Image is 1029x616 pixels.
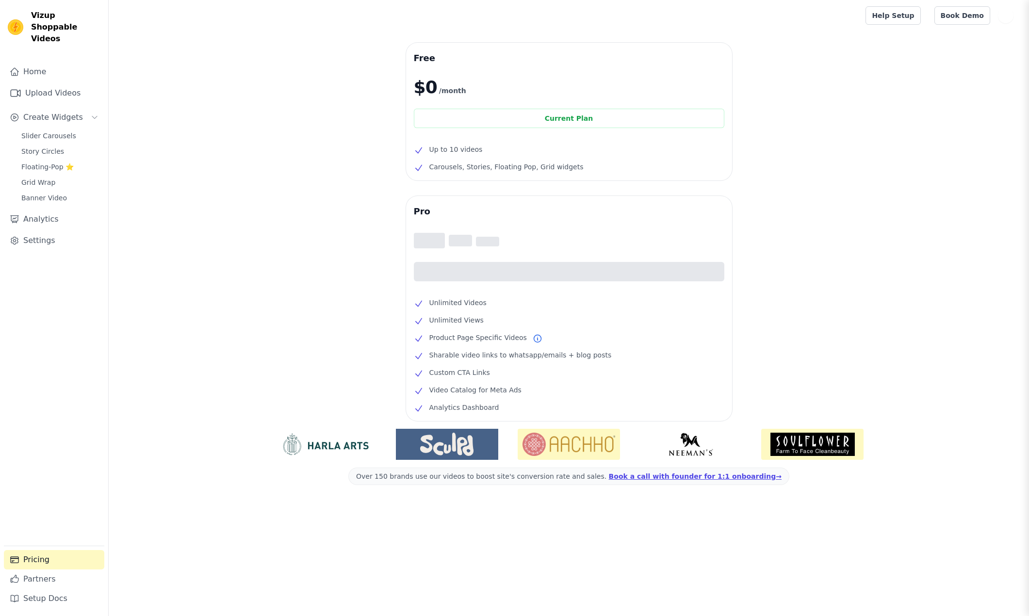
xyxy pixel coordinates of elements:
[4,589,104,608] a: Setup Docs
[21,193,67,203] span: Banner Video
[429,349,612,361] span: Sharable video links to whatsapp/emails + blog posts
[439,85,466,97] span: /month
[21,131,76,141] span: Slider Carousels
[429,332,527,343] span: Product Page Specific Videos
[414,109,724,128] div: Current Plan
[866,6,920,25] a: Help Setup
[4,569,104,589] a: Partners
[21,146,64,156] span: Story Circles
[429,161,584,173] span: Carousels, Stories, Floating Pop, Grid widgets
[274,433,376,456] img: HarlaArts
[414,384,724,396] li: Video Catalog for Meta Ads
[429,402,499,413] span: Analytics Dashboard
[429,314,484,326] span: Unlimited Views
[414,204,724,219] h3: Pro
[23,112,83,123] span: Create Widgets
[4,210,104,229] a: Analytics
[4,108,104,127] button: Create Widgets
[414,367,724,378] li: Custom CTA Links
[414,78,437,97] span: $0
[4,231,104,250] a: Settings
[16,145,104,158] a: Story Circles
[761,429,864,460] img: Soulflower
[4,550,104,569] a: Pricing
[609,472,782,480] a: Book a call with founder for 1:1 onboarding
[429,297,487,308] span: Unlimited Videos
[21,162,74,172] span: Floating-Pop ⭐
[8,19,23,35] img: Vizup
[31,10,100,45] span: Vizup Shoppable Videos
[16,129,104,143] a: Slider Carousels
[21,178,55,187] span: Grid Wrap
[16,176,104,189] a: Grid Wrap
[639,433,742,456] img: Neeman's
[414,50,724,66] h3: Free
[518,429,620,460] img: Aachho
[429,144,483,155] span: Up to 10 videos
[396,433,498,456] img: Sculpd US
[934,6,990,25] a: Book Demo
[16,191,104,205] a: Banner Video
[4,83,104,103] a: Upload Videos
[16,160,104,174] a: Floating-Pop ⭐
[4,62,104,81] a: Home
